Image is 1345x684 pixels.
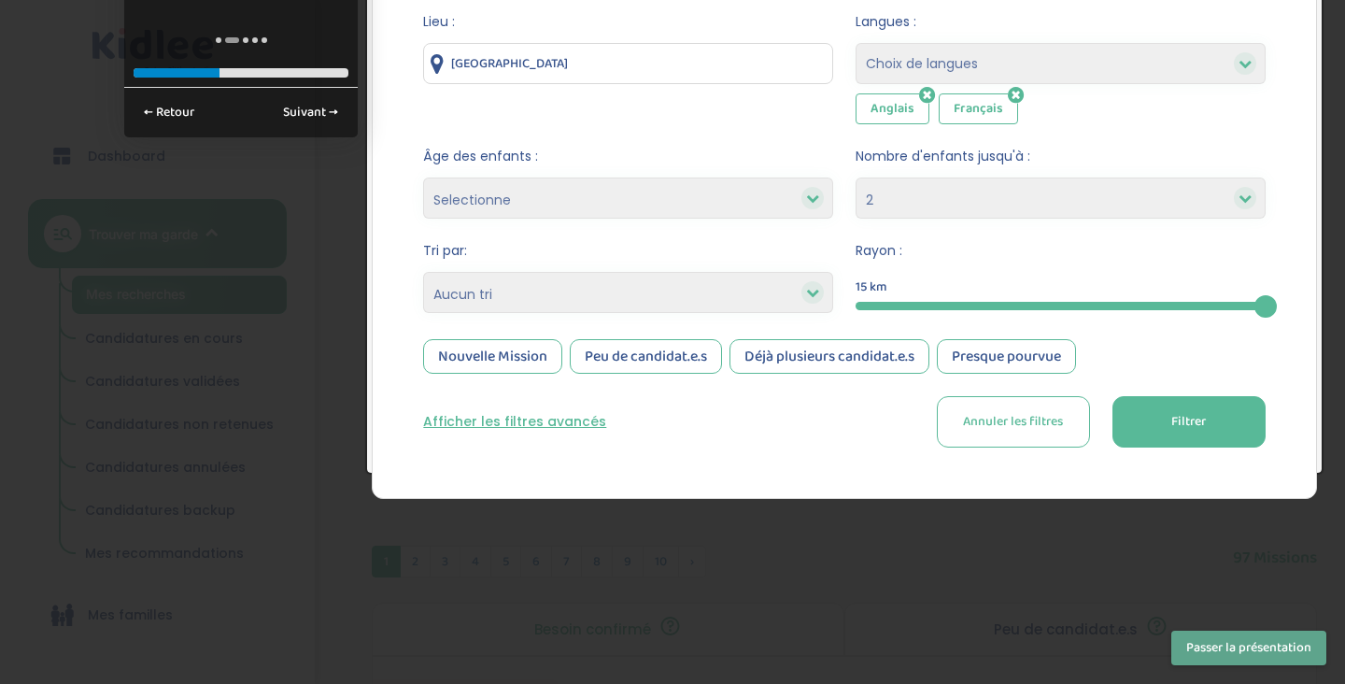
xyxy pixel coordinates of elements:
span: Français [939,93,1018,124]
span: Âge des enfants : [423,147,833,166]
div: Nouvelle Mission [423,339,562,374]
a: ← Retour [134,97,205,128]
input: Ville ou code postale [423,43,833,84]
a: Suivant → [273,97,348,128]
button: Annuler les filtres [937,396,1090,448]
span: Langues : [856,12,1266,32]
button: Filtrer [1112,396,1266,448]
span: 15 km [856,278,887,297]
span: Anglais [856,93,929,124]
span: Tri par: [423,241,833,261]
div: Déjà plusieurs candidat.e.s [729,339,929,374]
span: Lieu : [423,12,833,32]
button: Passer la présentation [1171,631,1326,665]
span: Annuler les filtres [963,412,1063,432]
div: Presque pourvue [937,339,1076,374]
span: Filtrer [1171,412,1206,432]
button: Afficher les filtres avancés [423,412,606,432]
span: Rayon : [856,241,1266,261]
div: Peu de candidat.e.s [570,339,722,374]
span: Nombre d'enfants jusqu'à : [856,147,1266,166]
